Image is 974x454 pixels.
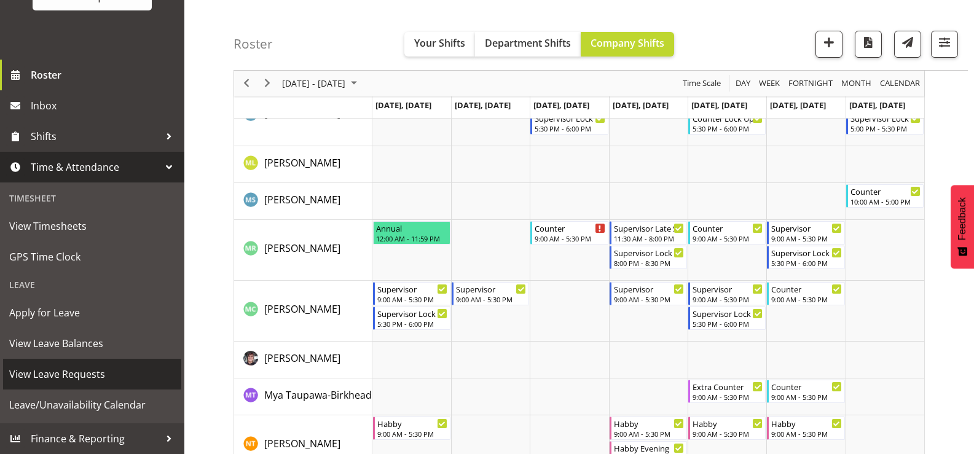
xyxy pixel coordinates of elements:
[9,303,175,322] span: Apply for Leave
[614,294,684,304] div: 9:00 AM - 5:30 PM
[614,442,684,454] div: Habby Evening
[767,246,844,269] div: Melanie Richardson"s event - Supervisor Lock Up Begin From Saturday, September 6, 2025 at 5:30:00...
[734,76,753,92] button: Timeline Day
[839,76,874,92] button: Timeline Month
[771,429,841,439] div: 9:00 AM - 5:30 PM
[280,76,363,92] button: September 2025
[688,221,766,245] div: Melanie Richardson"s event - Counter Begin From Friday, September 5, 2025 at 9:00:00 AM GMT+12:00...
[3,389,181,420] a: Leave/Unavailability Calendar
[878,76,922,92] button: Month
[693,283,763,295] div: Supervisor
[264,437,340,450] span: [PERSON_NAME]
[452,282,529,305] div: Melissa Cowen"s event - Supervisor Begin From Tuesday, September 2, 2025 at 9:00:00 AM GMT+12:00 ...
[693,392,763,402] div: 9:00 AM - 5:30 PM
[758,76,781,92] span: Week
[688,111,766,135] div: Mandy Mosley"s event - Counter Lock Up Begin From Friday, September 5, 2025 at 5:30:00 PM GMT+12:...
[957,197,968,240] span: Feedback
[688,417,766,440] div: Nicole Thomson"s event - Habby Begin From Friday, September 5, 2025 at 9:00:00 AM GMT+12:00 Ends ...
[879,76,921,92] span: calendar
[846,184,924,208] div: Maureen Sellwood"s event - Counter Begin From Sunday, September 7, 2025 at 10:00:00 AM GMT+12:00 ...
[377,307,447,319] div: Supervisor Lock Up
[693,222,763,234] div: Counter
[264,156,340,170] span: [PERSON_NAME]
[614,258,684,268] div: 8:00 PM - 8:30 PM
[815,31,842,58] button: Add a new shift
[787,76,835,92] button: Fortnight
[771,392,841,402] div: 9:00 AM - 5:30 PM
[767,282,844,305] div: Melissa Cowen"s event - Counter Begin From Saturday, September 6, 2025 at 9:00:00 AM GMT+12:00 En...
[610,282,687,305] div: Melissa Cowen"s event - Supervisor Begin From Thursday, September 4, 2025 at 9:00:00 AM GMT+12:00...
[688,307,766,330] div: Melissa Cowen"s event - Supervisor Lock Up Begin From Friday, September 5, 2025 at 5:30:00 PM GMT...
[373,221,450,245] div: Melanie Richardson"s event - Annual Begin From Monday, September 1, 2025 at 12:00:00 AM GMT+12:00...
[734,76,752,92] span: Day
[614,222,684,234] div: Supervisor Late Shift
[840,76,873,92] span: Month
[533,100,589,111] span: [DATE], [DATE]
[234,146,372,183] td: Matia Loizou resource
[3,272,181,297] div: Leave
[373,307,450,330] div: Melissa Cowen"s event - Supervisor Lock Up Begin From Monday, September 1, 2025 at 5:30:00 PM GMT...
[693,233,763,243] div: 9:00 AM - 5:30 PM
[591,36,664,50] span: Company Shifts
[850,185,921,197] div: Counter
[3,359,181,389] a: View Leave Requests
[771,380,841,393] div: Counter
[456,283,526,295] div: Supervisor
[234,378,372,415] td: Mya Taupawa-Birkhead resource
[757,76,782,92] button: Timeline Week
[377,294,447,304] div: 9:00 AM - 5:30 PM
[234,342,372,378] td: Michelle Whale resource
[951,185,974,268] button: Feedback - Show survey
[693,380,763,393] div: Extra Counter
[3,211,181,241] a: View Timesheets
[535,233,605,243] div: 9:00 AM - 5:30 PM
[681,76,723,92] button: Time Scale
[767,417,844,440] div: Nicole Thomson"s event - Habby Begin From Saturday, September 6, 2025 at 9:00:00 AM GMT+12:00 End...
[377,417,447,429] div: Habby
[931,31,958,58] button: Filter Shifts
[373,282,450,305] div: Melissa Cowen"s event - Supervisor Begin From Monday, September 1, 2025 at 9:00:00 AM GMT+12:00 E...
[535,123,605,133] div: 5:30 PM - 6:00 PM
[376,233,447,243] div: 12:00 AM - 11:59 PM
[475,32,581,57] button: Department Shifts
[614,429,684,439] div: 9:00 AM - 5:30 PM
[846,111,924,135] div: Mandy Mosley"s event - Supervisor Lock Up Begin From Sunday, September 7, 2025 at 5:00:00 PM GMT+...
[787,76,834,92] span: Fortnight
[9,396,175,414] span: Leave/Unavailability Calendar
[693,123,763,133] div: 5:30 PM - 6:00 PM
[377,319,447,329] div: 5:30 PM - 6:00 PM
[485,36,571,50] span: Department Shifts
[236,71,257,96] div: previous period
[3,328,181,359] a: View Leave Balances
[264,351,340,366] a: [PERSON_NAME]
[530,221,608,245] div: Melanie Richardson"s event - Counter Begin From Wednesday, September 3, 2025 at 9:00:00 AM GMT+12...
[264,388,372,402] span: Mya Taupawa-Birkhead
[614,246,684,259] div: Supervisor Lock Up
[375,100,431,111] span: [DATE], [DATE]
[373,417,450,440] div: Nicole Thomson"s event - Habby Begin From Monday, September 1, 2025 at 9:00:00 AM GMT+12:00 Ends ...
[767,380,844,403] div: Mya Taupawa-Birkhead"s event - Counter Begin From Saturday, September 6, 2025 at 9:00:00 AM GMT+1...
[3,186,181,211] div: Timesheet
[259,76,276,92] button: Next
[771,283,841,295] div: Counter
[257,71,278,96] div: next period
[855,31,882,58] button: Download a PDF of the roster according to the set date range.
[31,127,160,146] span: Shifts
[614,283,684,295] div: Supervisor
[693,429,763,439] div: 9:00 AM - 5:30 PM
[376,222,447,234] div: Annual
[264,351,340,365] span: [PERSON_NAME]
[771,258,841,268] div: 5:30 PM - 6:00 PM
[610,221,687,245] div: Melanie Richardson"s event - Supervisor Late Shift Begin From Thursday, September 4, 2025 at 11:3...
[9,334,175,353] span: View Leave Balances
[31,96,178,115] span: Inbox
[850,197,921,206] div: 10:00 AM - 5:00 PM
[681,76,722,92] span: Time Scale
[610,417,687,440] div: Nicole Thomson"s event - Habby Begin From Thursday, September 4, 2025 at 9:00:00 AM GMT+12:00 End...
[693,319,763,329] div: 5:30 PM - 6:00 PM
[264,436,340,451] a: [PERSON_NAME]
[693,417,763,429] div: Habby
[850,123,921,133] div: 5:00 PM - 5:30 PM
[264,193,340,206] span: [PERSON_NAME]
[614,417,684,429] div: Habby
